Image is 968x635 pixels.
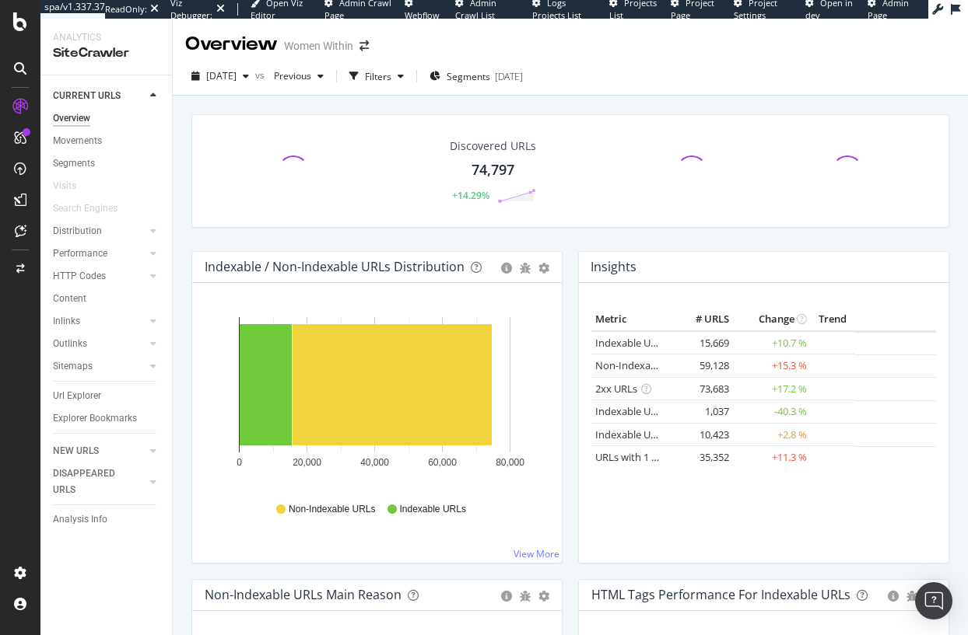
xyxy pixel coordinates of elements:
[733,354,811,378] td: +15.3 %
[423,64,529,89] button: Segments[DATE]
[53,466,146,498] a: DISAPPEARED URLS
[733,446,811,469] td: +11.3 %
[53,246,107,262] div: Performance
[595,427,765,441] a: Indexable URLs with Bad Description
[495,70,523,83] div: [DATE]
[53,31,160,44] div: Analytics
[53,133,161,149] a: Movements
[53,358,93,375] div: Sitemaps
[514,547,559,560] a: View More
[105,3,147,16] div: ReadOnly:
[733,308,811,331] th: Change
[428,457,457,468] text: 60,000
[53,155,95,172] div: Segments
[671,354,733,378] td: 59,128
[53,88,121,104] div: CURRENT URLS
[205,587,402,602] div: Non-Indexable URLs Main Reason
[472,160,514,180] div: 74,797
[53,291,161,307] a: Content
[53,511,161,528] a: Analysis Info
[53,388,101,404] div: Url Explorer
[53,313,80,330] div: Inlinks
[538,591,549,602] div: gear
[53,410,137,427] div: Explorer Bookmarks
[185,64,255,89] button: [DATE]
[595,358,690,372] a: Non-Indexable URLs
[53,223,102,239] div: Distribution
[53,268,106,284] div: HTTP Codes
[53,410,161,427] a: Explorer Bookmarks
[595,404,725,418] a: Indexable URLs with Bad H1
[237,457,242,468] text: 0
[53,443,146,459] a: NEW URLS
[915,582,952,619] div: Open Intercom Messenger
[53,88,146,104] a: CURRENT URLS
[733,400,811,424] td: -40.3 %
[53,178,76,194] div: Visits
[53,44,160,62] div: SiteCrawler
[53,336,87,352] div: Outlinks
[888,591,899,602] div: circle-info
[520,591,531,602] div: bug
[53,201,133,217] a: Search Engines
[293,457,321,468] text: 20,000
[53,291,86,307] div: Content
[53,246,146,262] a: Performance
[447,70,490,83] span: Segments
[733,331,811,354] td: +10.7 %
[53,313,146,330] a: Inlinks
[53,133,102,149] div: Movements
[811,308,854,331] th: Trend
[671,331,733,354] td: 15,669
[255,68,268,82] span: vs
[450,138,536,154] div: Discovered URLs
[671,377,733,400] td: 73,683
[591,308,671,331] th: Metric
[359,40,369,51] div: arrow-right-arrow-left
[284,38,353,54] div: Women Within
[671,308,733,331] th: # URLS
[671,400,733,424] td: 1,037
[206,69,237,82] span: 2025 Aug. 26th
[343,64,410,89] button: Filters
[907,591,917,602] div: bug
[671,446,733,469] td: 35,352
[400,503,466,516] span: Indexable URLs
[671,423,733,446] td: 10,423
[53,178,92,194] a: Visits
[53,268,146,284] a: HTTP Codes
[53,511,107,528] div: Analysis Info
[501,263,512,274] div: circle-info
[268,69,311,82] span: Previous
[185,31,278,58] div: Overview
[595,450,710,464] a: URLs with 1 Follow Inlink
[405,9,440,21] span: Webflow
[501,591,512,602] div: circle-info
[733,423,811,446] td: +2.8 %
[591,256,637,277] h4: Insights
[53,155,161,172] a: Segments
[53,388,161,404] a: Url Explorer
[520,263,531,274] div: bug
[53,336,146,352] a: Outlinks
[53,110,90,127] div: Overview
[53,358,146,375] a: Sitemaps
[268,64,330,89] button: Previous
[53,466,132,498] div: DISAPPEARED URLS
[205,259,465,274] div: Indexable / Non-Indexable URLs Distribution
[595,382,637,396] a: 2xx URLs
[53,201,117,217] div: Search Engines
[53,223,146,239] a: Distribution
[53,110,161,127] a: Overview
[538,263,549,274] div: gear
[591,587,851,602] div: HTML Tags Performance for Indexable URLs
[289,503,375,516] span: Non-Indexable URLs
[360,457,389,468] text: 40,000
[365,70,391,83] div: Filters
[452,189,489,202] div: +14.29%
[205,308,544,488] svg: A chart.
[53,443,99,459] div: NEW URLS
[595,336,667,350] a: Indexable URLs
[733,377,811,400] td: +17.2 %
